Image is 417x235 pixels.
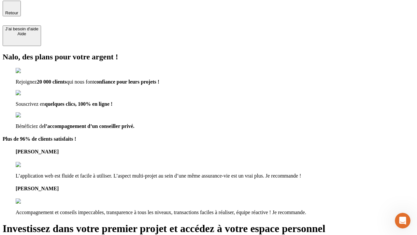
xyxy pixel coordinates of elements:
[3,136,414,142] h4: Plus de 96% de clients satisfaits !
[16,173,414,179] p: L’application web est fluide et facile à utiliser. L’aspect multi-projet au sein d’une même assur...
[16,90,44,96] img: checkmark
[5,31,38,36] div: Aide
[16,186,414,192] h4: [PERSON_NAME]
[37,79,67,85] span: 20 000 clients
[94,79,159,85] span: confiance pour leurs projets !
[5,10,18,15] span: Retour
[16,210,414,215] p: Accompagnement et conseils impeccables, transparence à tous les niveaux, transactions faciles à r...
[16,149,414,155] h4: [PERSON_NAME]
[3,53,414,61] h2: Nalo, des plans pour votre argent !
[44,123,135,129] span: l’accompagnement d’un conseiller privé.
[16,198,48,204] img: reviews stars
[16,112,44,118] img: checkmark
[5,26,38,31] div: J’ai besoin d'aide
[66,79,94,85] span: qui nous font
[45,101,112,107] span: quelques clics, 100% en ligne !
[3,223,414,235] h1: Investissez dans votre premier projet et accédez à votre espace personnel
[16,79,37,85] span: Rejoignez
[395,213,410,228] iframe: Intercom live chat
[3,25,41,46] button: J’ai besoin d'aideAide
[16,162,48,168] img: reviews stars
[16,68,44,74] img: checkmark
[3,1,21,16] button: Retour
[16,123,44,129] span: Bénéficiez de
[16,101,45,107] span: Souscrivez en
